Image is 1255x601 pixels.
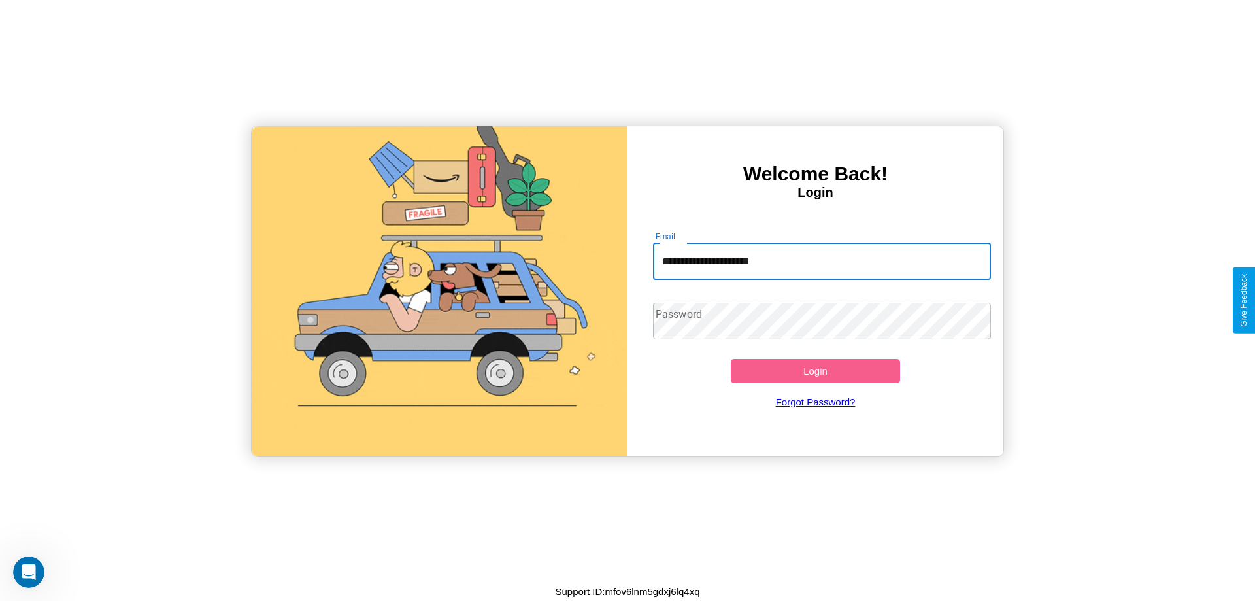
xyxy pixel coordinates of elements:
img: gif [252,126,627,456]
div: Give Feedback [1239,274,1248,327]
a: Forgot Password? [646,383,985,421]
iframe: Intercom live chat [13,557,44,588]
h4: Login [627,185,1003,200]
p: Support ID: mfov6lnm5gdxj6lq4xq [556,583,700,600]
h3: Welcome Back! [627,163,1003,185]
button: Login [731,359,900,383]
label: Email [656,231,676,242]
